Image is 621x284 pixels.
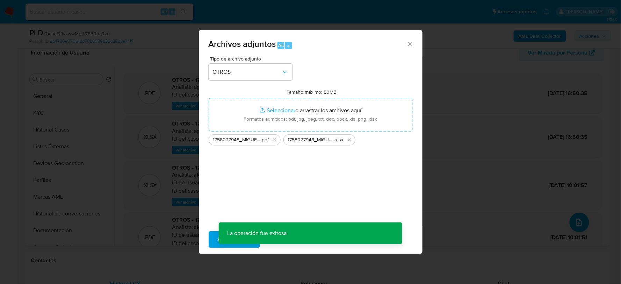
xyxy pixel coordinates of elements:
[270,136,279,144] button: Eliminar 1758027948_MIGUEL CORONADO_JUL2025.pdf
[288,136,334,143] span: 1758027948_MIGUEL CORONADO_JUL2025
[272,232,295,247] span: Cancelar
[406,41,413,47] button: Cerrar
[278,42,284,49] span: Alt
[261,136,269,143] span: .pdf
[209,38,276,50] span: Archivos adjuntos
[213,69,281,76] span: OTROS
[209,64,293,80] button: OTROS
[287,89,337,95] label: Tamaño máximo: 50MB
[288,42,290,49] span: a
[209,231,260,248] button: Subir archivo
[345,136,354,144] button: Eliminar 1758027948_MIGUEL CORONADO_JUL2025.xlsx
[219,222,295,244] p: La operación fue exitosa
[209,132,413,145] ul: Archivos seleccionados
[218,232,251,247] span: Subir archivo
[210,56,294,61] span: Tipo de archivo adjunto
[334,136,344,143] span: .xlsx
[213,136,261,143] span: 1758027948_MIGUEL CORONADO_JUL2025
